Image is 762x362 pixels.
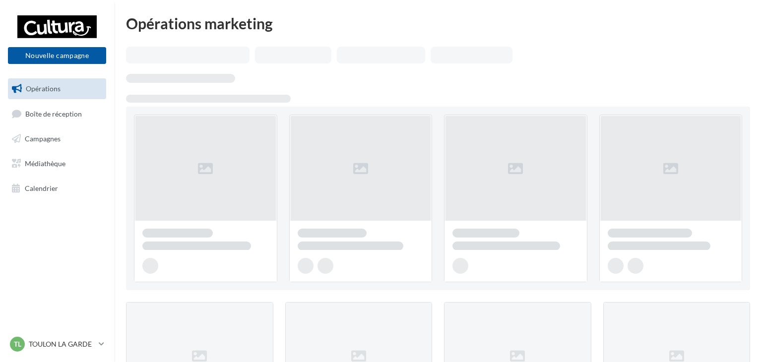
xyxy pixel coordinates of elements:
a: TL TOULON LA GARDE [8,335,106,354]
span: Médiathèque [25,159,65,168]
span: Opérations [26,84,61,93]
a: Calendrier [6,178,108,199]
a: Opérations [6,78,108,99]
span: Campagnes [25,134,61,143]
p: TOULON LA GARDE [29,339,95,349]
a: Boîte de réception [6,103,108,124]
span: TL [14,339,21,349]
span: Calendrier [25,183,58,192]
button: Nouvelle campagne [8,47,106,64]
a: Campagnes [6,128,108,149]
span: Boîte de réception [25,109,82,118]
div: Opérations marketing [126,16,750,31]
a: Médiathèque [6,153,108,174]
